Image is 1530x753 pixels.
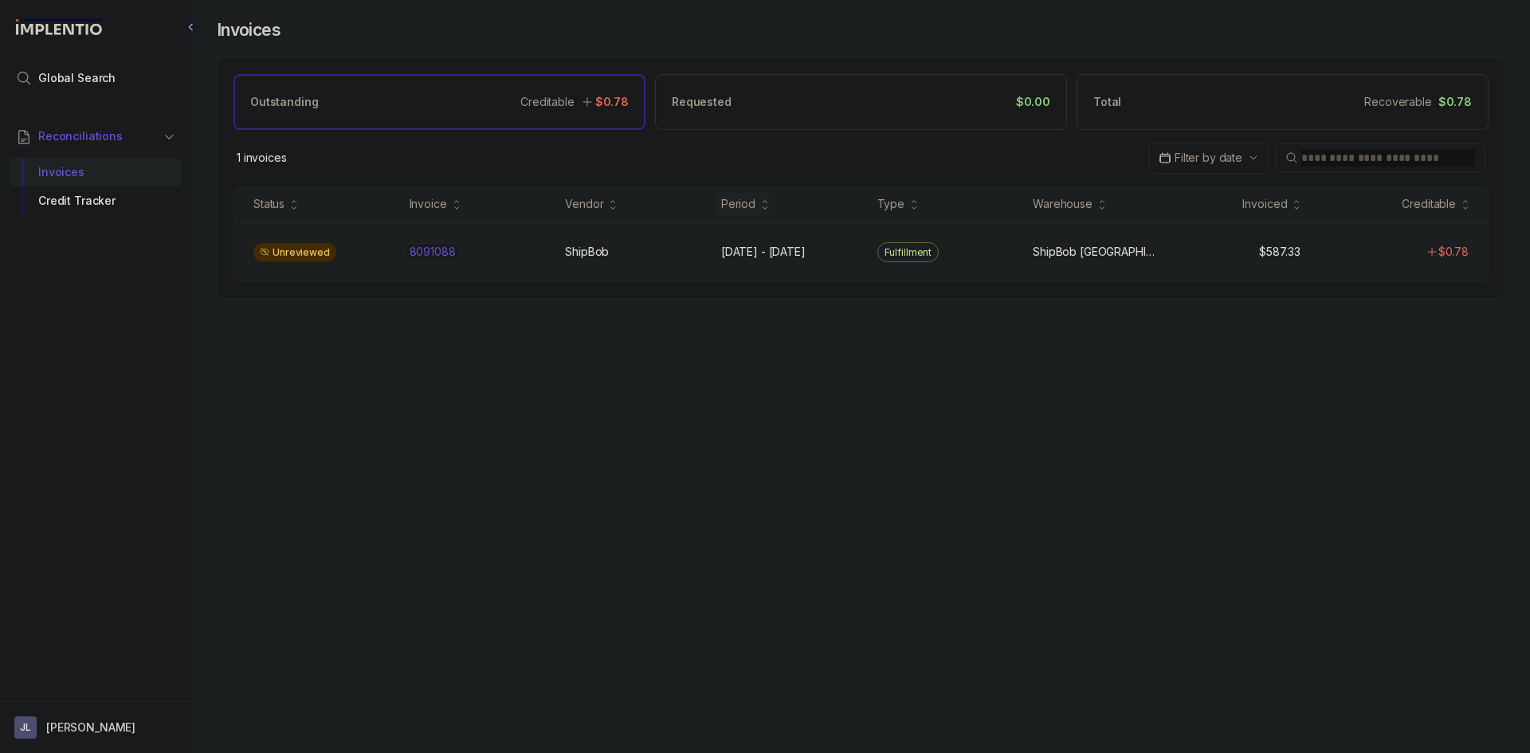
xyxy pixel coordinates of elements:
[10,119,182,154] button: Reconciliations
[1259,244,1300,260] p: $587.33
[406,243,460,261] p: 8091088
[253,196,284,212] div: Status
[1242,196,1287,212] div: Invoiced
[565,196,603,212] div: Vendor
[885,245,932,261] p: Fulfillment
[1438,244,1469,260] p: $0.78
[1016,94,1050,110] p: $0.00
[237,150,287,166] p: 1 invoices
[721,244,806,260] p: [DATE] - [DATE]
[217,19,280,41] h4: Invoices
[250,94,318,110] p: Outstanding
[10,155,182,219] div: Reconciliations
[46,720,135,735] p: [PERSON_NAME]
[410,196,447,212] div: Invoice
[1148,143,1269,173] button: Date Range Picker
[1364,94,1431,110] p: Recoverable
[877,196,904,212] div: Type
[672,94,732,110] p: Requested
[22,186,169,215] div: Credit Tracker
[38,70,116,86] span: Global Search
[1159,150,1242,166] search: Date Range Picker
[595,94,629,110] p: $0.78
[520,94,575,110] p: Creditable
[1033,244,1157,260] p: ShipBob [GEOGRAPHIC_DATA][PERSON_NAME]
[721,196,755,212] div: Period
[1033,196,1093,212] div: Warehouse
[14,716,177,739] button: User initials[PERSON_NAME]
[38,128,123,144] span: Reconciliations
[565,244,609,260] p: ShipBob
[1175,151,1242,164] span: Filter by date
[14,716,37,739] span: User initials
[22,158,169,186] div: Invoices
[253,243,336,262] div: Unreviewed
[1438,94,1472,110] p: $0.78
[1402,196,1456,212] div: Creditable
[182,18,201,37] div: Collapse Icon
[237,150,287,166] div: Remaining page entries
[1093,94,1121,110] p: Total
